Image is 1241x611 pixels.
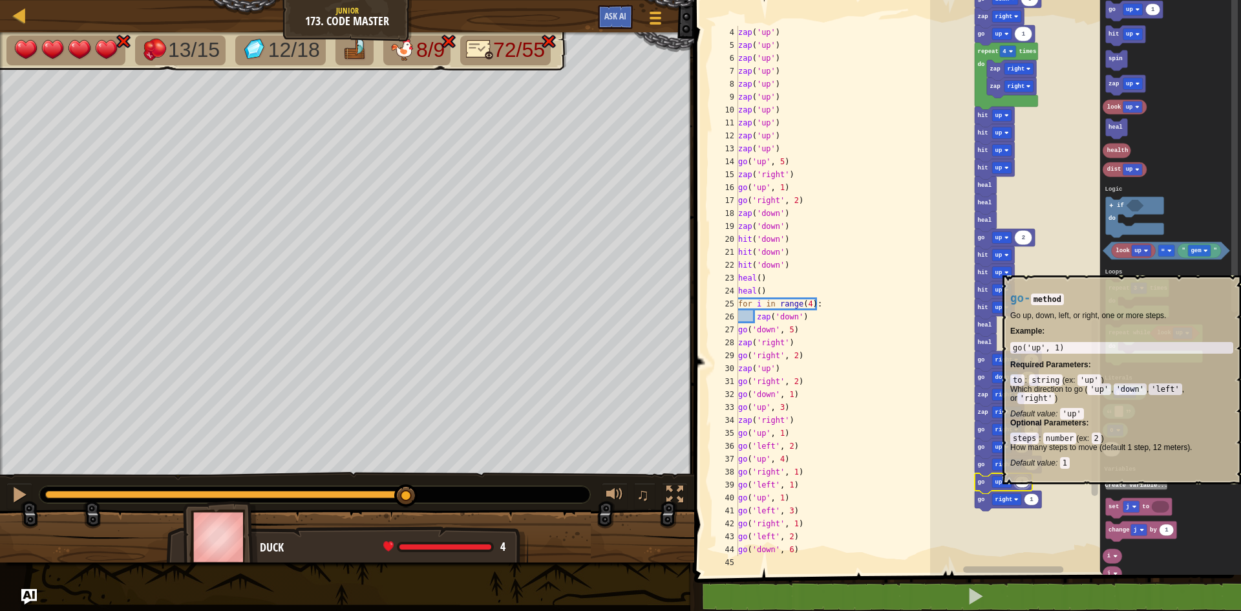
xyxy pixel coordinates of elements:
[1108,6,1116,13] text: go
[978,287,988,294] text: hit
[1010,434,1233,467] div: ( )
[383,541,505,553] div: health: 4 / 4
[383,36,451,65] li: Friends must survive.
[978,374,985,381] text: go
[602,483,628,509] button: Adjust volume
[1010,327,1042,336] span: Example
[712,220,738,233] div: 19
[1182,248,1185,254] text: "
[1087,383,1111,395] code: 'up'
[978,322,992,328] text: heal
[1126,31,1133,38] text: up
[460,36,551,65] li: Only 55 lines of code
[712,207,738,220] div: 18
[1013,343,1231,352] div: go('up', 1)
[990,65,1001,72] text: zap
[995,305,1002,311] text: up
[21,589,37,605] button: Ask AI
[1150,527,1157,533] text: by
[978,392,988,398] text: zap
[1065,376,1074,385] span: ex
[1134,248,1141,254] text: up
[1022,235,1025,241] text: 2
[712,233,738,246] div: 20
[1022,30,1026,37] text: 1
[1107,166,1121,173] text: dist
[1126,81,1133,87] text: up
[1105,482,1168,489] text: Create variable...
[978,129,988,136] text: hit
[712,336,738,349] div: 28
[978,61,985,68] text: do
[712,440,738,453] div: 36
[712,246,738,259] div: 21
[995,252,1002,259] text: up
[712,401,738,414] div: 33
[712,103,738,116] div: 10
[1108,81,1119,87] text: zap
[1008,83,1025,89] text: right
[1017,392,1055,404] code: 'right'
[978,444,985,451] text: go
[260,539,515,556] div: Duck
[978,252,988,259] text: hit
[995,30,1002,37] text: up
[712,310,738,323] div: 26
[712,116,738,129] div: 11
[712,129,738,142] div: 12
[1092,433,1101,444] code: 2
[712,155,738,168] div: 14
[1039,434,1043,443] span: :
[978,147,988,153] text: hit
[712,388,738,401] div: 32
[1055,458,1060,467] span: :
[1010,433,1039,444] code: steps
[1010,443,1233,452] p: How many steps to move (default 1 step, 12 meters).
[183,501,258,573] img: thang_avatar_frame.png
[995,427,1013,433] text: right
[712,142,738,155] div: 13
[1073,376,1077,385] span: :
[1214,248,1217,254] text: "
[1134,527,1137,533] text: j
[1043,433,1076,444] code: number
[268,38,320,61] span: 12/18
[1086,418,1088,427] span: :
[995,165,1002,171] text: up
[493,38,545,61] span: 72/55
[500,539,505,555] span: 4
[1029,374,1062,386] code: string
[1143,504,1150,510] text: to
[637,485,650,504] span: ♫
[712,52,738,65] div: 6
[978,462,985,468] text: go
[995,235,1002,241] text: up
[978,497,985,503] text: go
[1088,360,1091,369] span: :
[1126,504,1129,510] text: j
[712,530,738,543] div: 43
[978,217,992,224] text: heal
[1024,376,1029,385] span: :
[1010,418,1086,427] span: Optional Parameters
[712,556,738,569] div: 45
[1010,292,1024,305] span: go
[995,13,1013,19] text: right
[995,497,1013,503] text: right
[712,349,738,362] div: 29
[1087,434,1092,443] span: :
[712,466,738,478] div: 38
[995,479,1002,486] text: up
[1010,458,1055,467] span: Default value
[1010,327,1045,336] strong: :
[712,453,738,466] div: 37
[712,362,738,375] div: 30
[1116,248,1130,254] text: look
[1126,166,1133,173] text: up
[1060,457,1070,469] code: 1
[639,5,672,36] button: Show game menu
[1161,248,1165,254] text: =
[1108,504,1119,510] text: set
[1108,56,1123,62] text: spin
[995,270,1002,276] text: up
